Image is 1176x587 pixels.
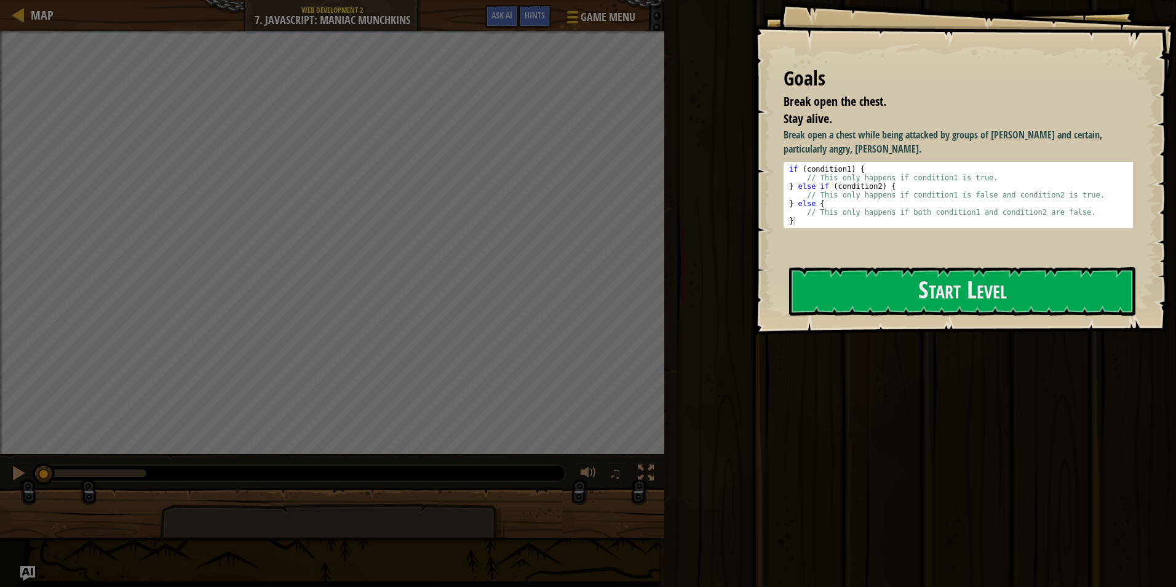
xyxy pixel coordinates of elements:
[6,462,31,487] button: Ctrl + P: Pause
[634,462,658,487] button: Toggle fullscreen
[31,7,54,23] span: Map
[610,464,622,482] span: ♫
[789,267,1135,316] button: Start Level
[20,566,35,581] button: Ask AI
[784,65,1133,93] div: Goals
[607,462,628,487] button: ♫
[525,9,545,21] span: Hints
[557,5,643,34] button: Game Menu
[581,9,635,25] span: Game Menu
[784,110,832,127] span: Stay alive.
[576,462,601,487] button: Adjust volume
[784,128,1142,156] p: Break open a chest while being attacked by groups of [PERSON_NAME] and certain, particularly angr...
[768,110,1130,128] li: Stay alive.
[491,9,512,21] span: Ask AI
[784,93,886,110] span: Break open the chest.
[25,7,54,23] a: Map
[485,5,518,28] button: Ask AI
[768,93,1130,111] li: Break open the chest.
